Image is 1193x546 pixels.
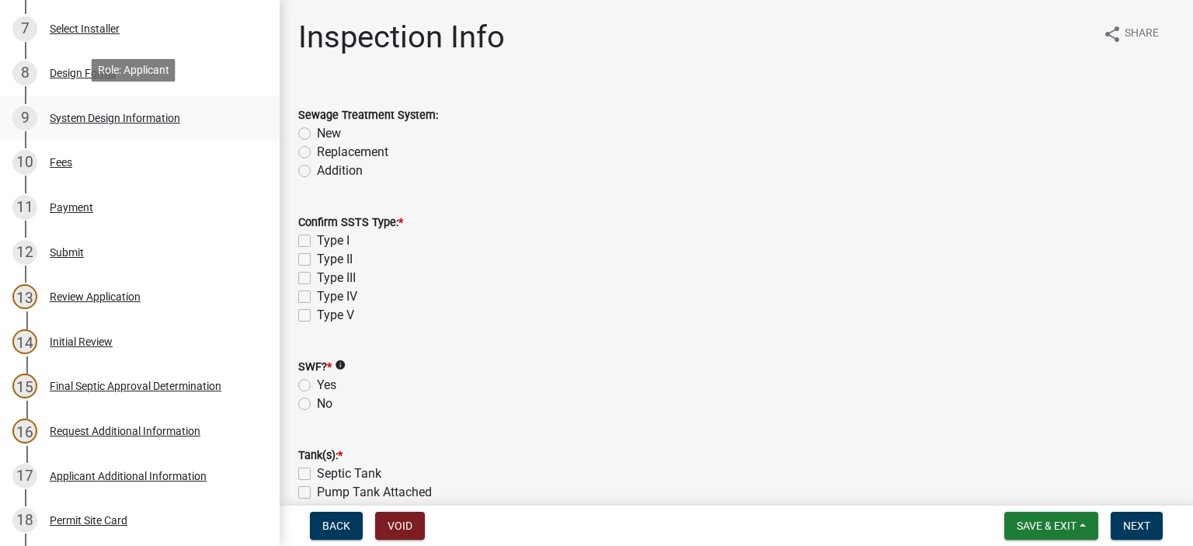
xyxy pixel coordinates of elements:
div: 13 [12,284,37,309]
label: No [317,395,332,413]
div: 15 [12,374,37,398]
label: Pump Tank Attached [317,483,432,502]
label: Confirm SSTS Type: [298,217,403,228]
div: 12 [12,240,37,265]
div: 10 [12,150,37,175]
div: Select Installer [50,23,120,34]
label: Type II [317,250,353,269]
span: Next [1123,520,1150,532]
div: 14 [12,329,37,354]
div: Review Application [50,291,141,302]
div: 17 [12,464,37,489]
div: 16 [12,419,37,443]
div: Applicant Additional Information [50,471,207,482]
label: SWF? [298,362,332,373]
i: share [1103,25,1122,43]
div: Submit [50,247,84,258]
div: Final Septic Approval Determination [50,381,221,391]
label: Replacement [317,143,388,162]
label: Septic Tank [317,464,381,483]
label: New [317,124,341,143]
div: 7 [12,16,37,41]
div: Initial Review [50,336,113,347]
label: Type IV [317,287,357,306]
div: Fees [50,157,72,168]
div: Payment [50,202,93,213]
div: 8 [12,61,37,85]
label: Addition [317,162,363,180]
div: Permit Site Card [50,515,127,526]
div: System Design Information [50,113,180,123]
span: Save & Exit [1017,520,1076,532]
button: shareShare [1090,19,1171,49]
span: Back [322,520,350,532]
label: Type V [317,306,354,325]
button: Save & Exit [1004,512,1098,540]
div: Role: Applicant [92,59,176,82]
label: Tank(s): [298,450,343,461]
label: Yes [317,376,336,395]
div: Design Forms [50,68,116,78]
button: Void [375,512,425,540]
label: Type III [317,269,356,287]
button: Back [310,512,363,540]
span: Share [1125,25,1159,43]
div: Request Additional Information [50,426,200,436]
div: 11 [12,195,37,220]
h1: Inspection Info [298,19,505,56]
div: 18 [12,508,37,533]
label: Sewage Treatment System: [298,110,438,121]
i: info [335,360,346,370]
label: Type I [317,231,350,250]
button: Next [1111,512,1163,540]
div: 9 [12,106,37,130]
